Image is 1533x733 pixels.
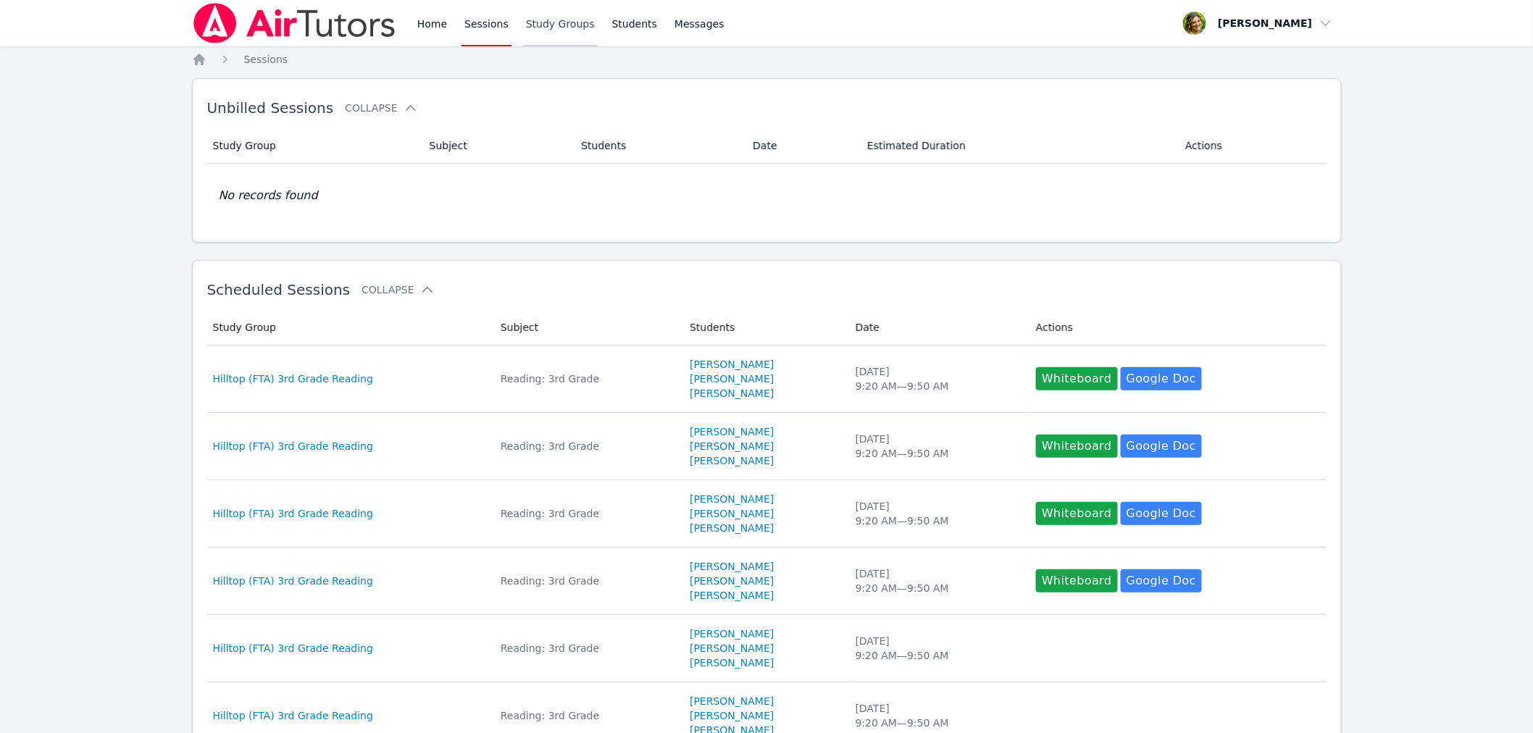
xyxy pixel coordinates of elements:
a: Google Doc [1121,367,1202,390]
button: Whiteboard [1036,502,1118,525]
button: Whiteboard [1036,435,1118,458]
a: [PERSON_NAME] [690,492,774,506]
th: Date [847,310,1027,345]
th: Date [744,128,859,164]
div: [DATE] 9:20 AM — 9:50 AM [856,432,1019,461]
a: Hilltop (FTA) 3rd Grade Reading [213,708,374,723]
th: Study Group [207,310,492,345]
a: Hilltop (FTA) 3rd Grade Reading [213,574,374,588]
th: Students [681,310,847,345]
a: Hilltop (FTA) 3rd Grade Reading [213,372,374,386]
th: Estimated Duration [859,128,1177,164]
div: Reading: 3rd Grade [501,708,672,723]
a: [PERSON_NAME] [690,588,774,603]
a: [PERSON_NAME] [690,641,774,655]
div: [DATE] 9:20 AM — 9:50 AM [856,701,1019,730]
a: [PERSON_NAME] [690,708,774,723]
a: [PERSON_NAME] [690,521,774,535]
div: Reading: 3rd Grade [501,439,672,453]
a: [PERSON_NAME] [690,386,774,401]
th: Actions [1177,128,1326,164]
a: Hilltop (FTA) 3rd Grade Reading [213,506,374,521]
a: [PERSON_NAME] [690,357,774,372]
a: [PERSON_NAME] [690,424,774,439]
tr: Hilltop (FTA) 3rd Grade ReadingReading: 3rd Grade[PERSON_NAME][PERSON_NAME][PERSON_NAME][DATE]9:2... [207,548,1327,615]
a: [PERSON_NAME] [690,372,774,386]
button: Collapse [362,282,434,297]
span: Messages [674,17,724,31]
a: Google Doc [1121,502,1202,525]
div: [DATE] 9:20 AM — 9:50 AM [856,634,1019,663]
a: [PERSON_NAME] [690,694,774,708]
span: Unbilled Sessions [207,99,334,117]
td: No records found [207,164,1327,227]
th: Students [572,128,744,164]
span: Sessions [244,54,288,65]
div: Reading: 3rd Grade [501,506,672,521]
a: [PERSON_NAME] [690,627,774,641]
a: Google Doc [1121,435,1202,458]
th: Actions [1027,310,1326,345]
div: Reading: 3rd Grade [501,574,672,588]
span: Scheduled Sessions [207,281,351,298]
a: Sessions [244,52,288,67]
nav: Breadcrumb [192,52,1342,67]
button: Whiteboard [1036,367,1118,390]
div: Reading: 3rd Grade [501,641,672,655]
img: Air Tutors [192,3,397,43]
a: [PERSON_NAME] [690,655,774,670]
div: [DATE] 9:20 AM — 9:50 AM [856,364,1019,393]
a: [PERSON_NAME] [690,439,774,453]
a: Google Doc [1121,569,1202,592]
a: [PERSON_NAME] [690,506,774,521]
tr: Hilltop (FTA) 3rd Grade ReadingReading: 3rd Grade[PERSON_NAME][PERSON_NAME][PERSON_NAME][DATE]9:2... [207,413,1327,480]
button: Whiteboard [1036,569,1118,592]
button: Collapse [345,101,417,115]
div: Reading: 3rd Grade [501,372,672,386]
th: Subject [421,128,573,164]
div: [DATE] 9:20 AM — 9:50 AM [856,566,1019,595]
a: [PERSON_NAME] [690,453,774,468]
div: [DATE] 9:20 AM — 9:50 AM [856,499,1019,528]
a: [PERSON_NAME] [690,574,774,588]
tr: Hilltop (FTA) 3rd Grade ReadingReading: 3rd Grade[PERSON_NAME][PERSON_NAME][PERSON_NAME][DATE]9:2... [207,345,1327,413]
th: Study Group [207,128,421,164]
tr: Hilltop (FTA) 3rd Grade ReadingReading: 3rd Grade[PERSON_NAME][PERSON_NAME][PERSON_NAME][DATE]9:2... [207,480,1327,548]
a: Hilltop (FTA) 3rd Grade Reading [213,439,374,453]
tr: Hilltop (FTA) 3rd Grade ReadingReading: 3rd Grade[PERSON_NAME][PERSON_NAME][PERSON_NAME][DATE]9:2... [207,615,1327,682]
a: Hilltop (FTA) 3rd Grade Reading [213,641,374,655]
a: [PERSON_NAME] [690,559,774,574]
th: Subject [492,310,681,345]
